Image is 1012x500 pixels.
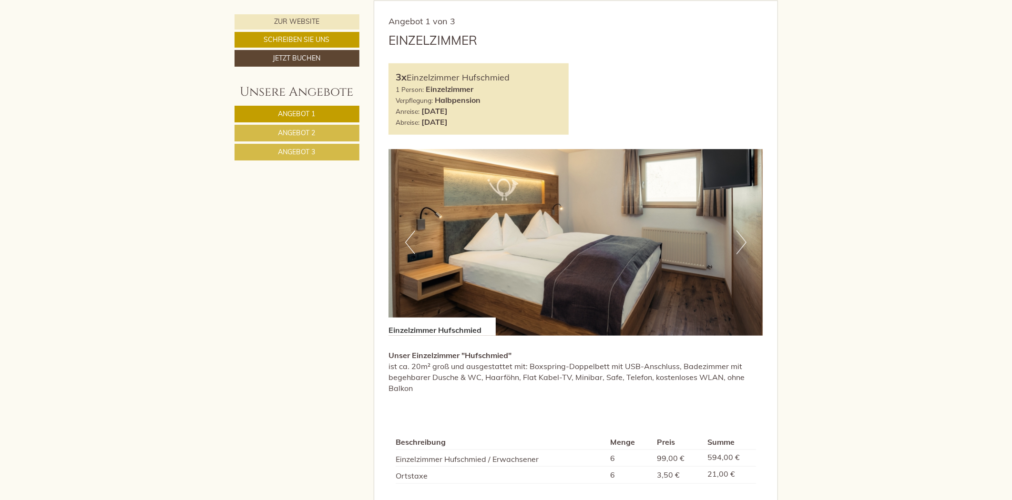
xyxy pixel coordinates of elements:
[396,71,407,83] b: 3x
[278,148,316,156] span: Angebot 3
[405,230,415,254] button: Previous
[235,32,359,48] a: Schreiben Sie uns
[421,106,448,116] b: [DATE]
[396,70,562,84] div: Einzelzimmer Hufschmied
[278,110,316,118] span: Angebot 1
[388,149,763,336] img: image
[396,435,606,450] th: Beschreibung
[657,470,680,480] span: 3,50 €
[396,467,606,484] td: Ortstaxe
[704,450,756,467] td: 594,00 €
[435,95,480,105] b: Halbpension
[736,230,746,254] button: Next
[396,450,606,467] td: Einzelzimmer Hufschmied / Erwachsener
[388,31,477,49] div: Einzelzimmer
[421,117,448,127] b: [DATE]
[606,467,653,484] td: 6
[388,350,763,393] p: ist ca. 20m² groß und ausgestattet mit: Boxspring-Doppelbett mit USB-Anschluss, Badezimmer mit be...
[396,118,419,126] small: Abreise:
[657,453,685,463] span: 99,00 €
[388,350,511,360] strong: Unser Einzelzimmer "Hufschmied"
[606,435,653,450] th: Menge
[388,318,496,336] div: Einzelzimmer Hufschmied
[235,14,359,30] a: Zur Website
[278,129,316,137] span: Angebot 2
[388,16,455,27] span: Angebot 1 von 3
[235,50,359,67] a: Jetzt buchen
[653,435,704,450] th: Preis
[426,84,473,94] b: Einzelzimmer
[396,96,433,104] small: Verpflegung:
[235,83,359,101] div: Unsere Angebote
[606,450,653,467] td: 6
[704,435,756,450] th: Summe
[396,107,419,115] small: Anreise:
[396,85,424,93] small: 1 Person:
[704,467,756,484] td: 21,00 €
